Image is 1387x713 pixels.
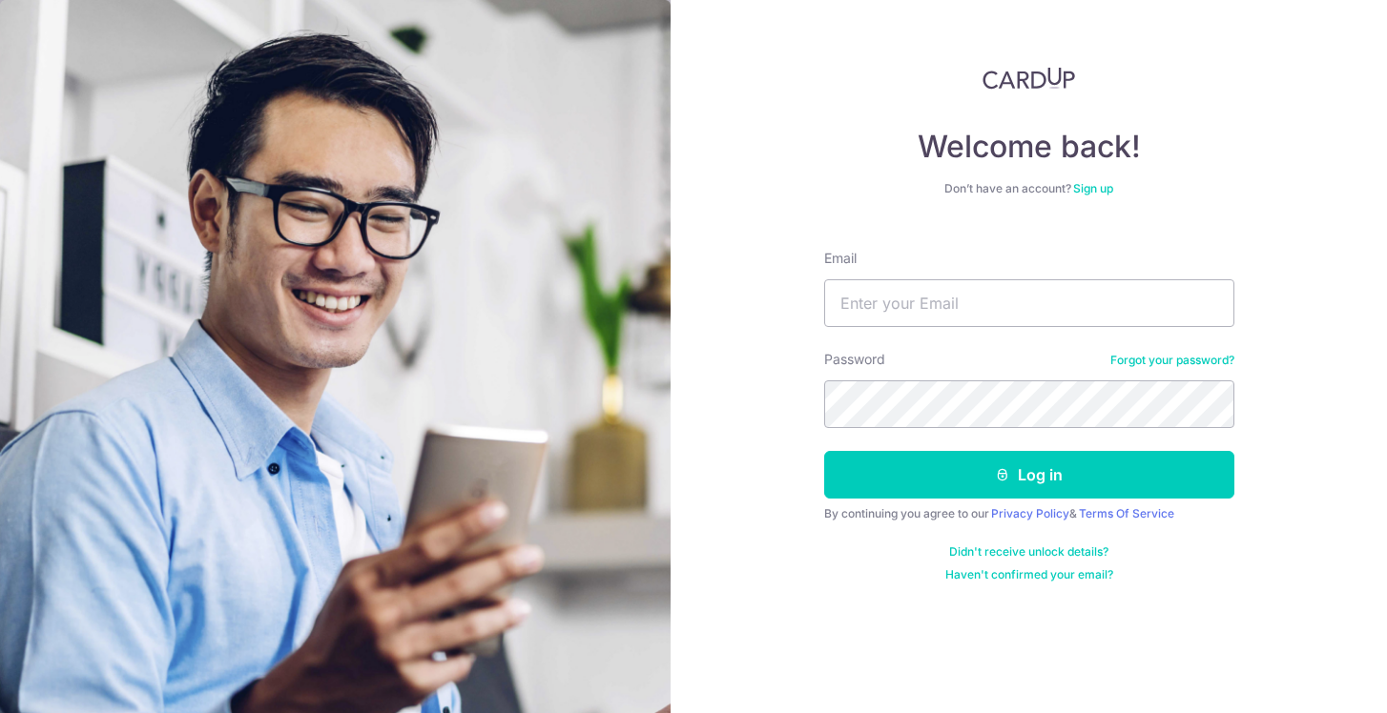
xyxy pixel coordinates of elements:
[824,451,1234,499] button: Log in
[1110,353,1234,368] a: Forgot your password?
[1079,506,1174,520] a: Terms Of Service
[824,506,1234,521] div: By continuing you agree to our &
[983,67,1076,90] img: CardUp Logo
[824,128,1234,166] h4: Welcome back!
[949,544,1108,560] a: Didn't receive unlock details?
[1073,181,1113,195] a: Sign up
[945,567,1113,582] a: Haven't confirmed your email?
[824,350,885,369] label: Password
[824,279,1234,327] input: Enter your Email
[824,249,857,268] label: Email
[991,506,1069,520] a: Privacy Policy
[824,181,1234,196] div: Don’t have an account?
